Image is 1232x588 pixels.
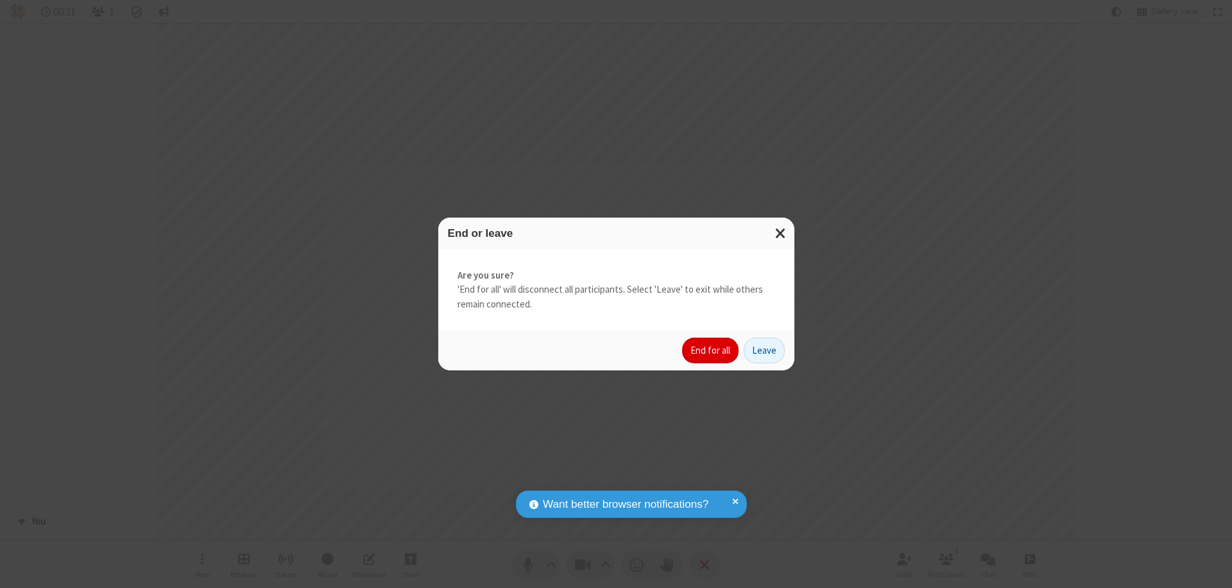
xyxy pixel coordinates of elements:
[682,338,739,363] button: End for all
[458,268,775,283] strong: Are you sure?
[767,218,794,249] button: Close modal
[543,496,708,513] span: Want better browser notifications?
[438,249,794,331] div: 'End for all' will disconnect all participants. Select 'Leave' to exit while others remain connec...
[448,227,785,239] h3: End or leave
[744,338,785,363] button: Leave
